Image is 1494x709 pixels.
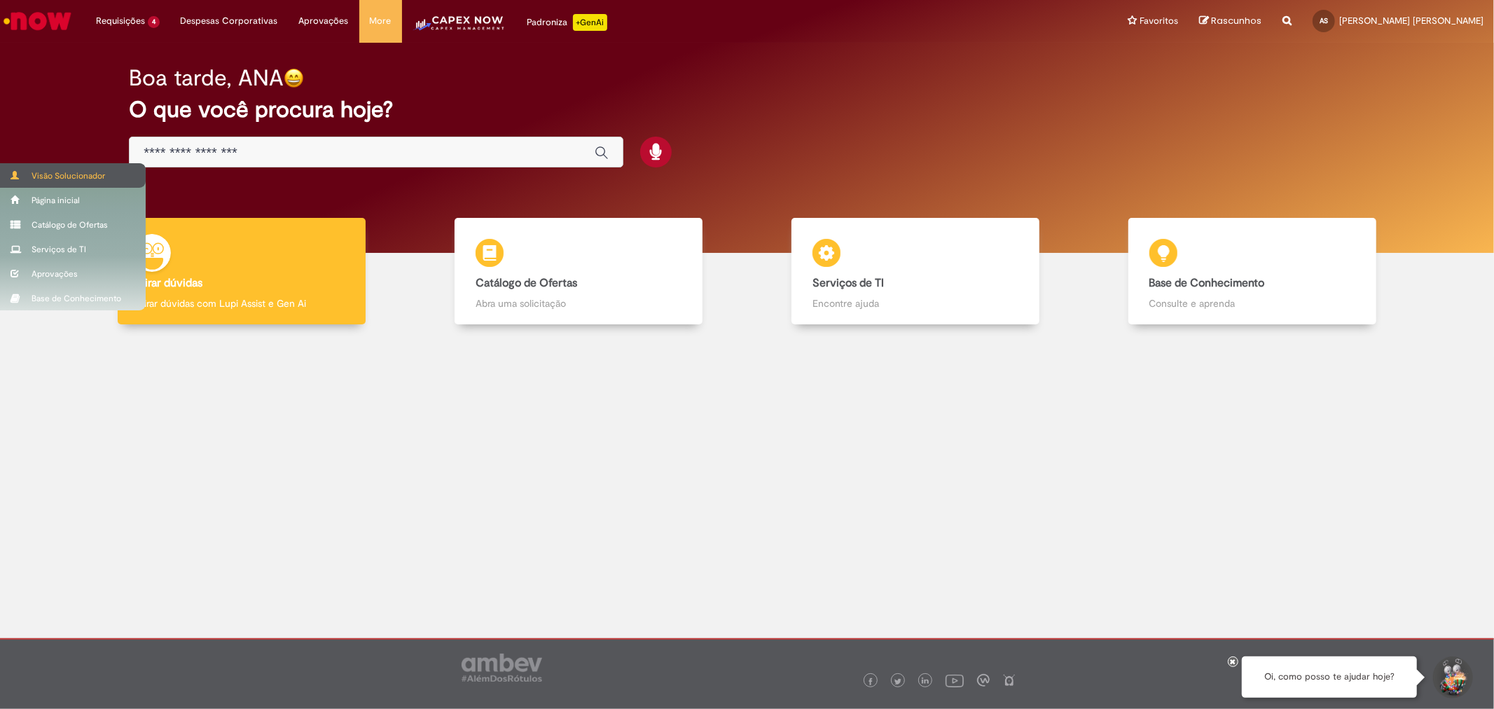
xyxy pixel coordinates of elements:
[1339,15,1483,27] span: [PERSON_NAME] [PERSON_NAME]
[413,14,506,42] img: CapexLogo5.png
[1140,14,1178,28] span: Favoritos
[812,276,884,290] b: Serviços de TI
[1003,674,1016,687] img: logo_footer_naosei.png
[867,678,874,685] img: logo_footer_facebook.png
[946,671,964,689] img: logo_footer_youtube.png
[1149,276,1265,290] b: Base de Conhecimento
[894,678,901,685] img: logo_footer_twitter.png
[812,296,1018,310] p: Encontre ajuda
[1149,296,1355,310] p: Consulte e aprenda
[139,296,345,310] p: Tirar dúvidas com Lupi Assist e Gen Ai
[1242,656,1417,698] div: Oi, como posso te ajudar hoje?
[747,218,1084,325] a: Serviços de TI Encontre ajuda
[922,677,929,686] img: logo_footer_linkedin.png
[573,14,607,31] p: +GenAi
[1320,16,1328,25] span: AS
[476,276,577,290] b: Catálogo de Ofertas
[74,218,410,325] a: Tirar dúvidas Tirar dúvidas com Lupi Assist e Gen Ai
[1,7,74,35] img: ServiceNow
[284,68,304,88] img: happy-face.png
[977,674,990,687] img: logo_footer_workplace.png
[1084,218,1420,325] a: Base de Conhecimento Consulte e aprenda
[1431,656,1473,698] button: Iniciar Conversa de Suporte
[410,218,747,325] a: Catálogo de Ofertas Abra uma solicitação
[181,14,278,28] span: Despesas Corporativas
[299,14,349,28] span: Aprovações
[462,654,542,682] img: logo_footer_ambev_rotulo_gray.png
[476,296,682,310] p: Abra uma solicitação
[527,14,607,31] div: Padroniza
[1211,14,1261,27] span: Rascunhos
[129,97,1364,122] h2: O que você procura hoje?
[370,14,392,28] span: More
[129,66,284,90] h2: Boa tarde, ANA
[1199,15,1261,28] a: Rascunhos
[96,14,145,28] span: Requisições
[139,276,202,290] b: Tirar dúvidas
[148,16,160,28] span: 4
